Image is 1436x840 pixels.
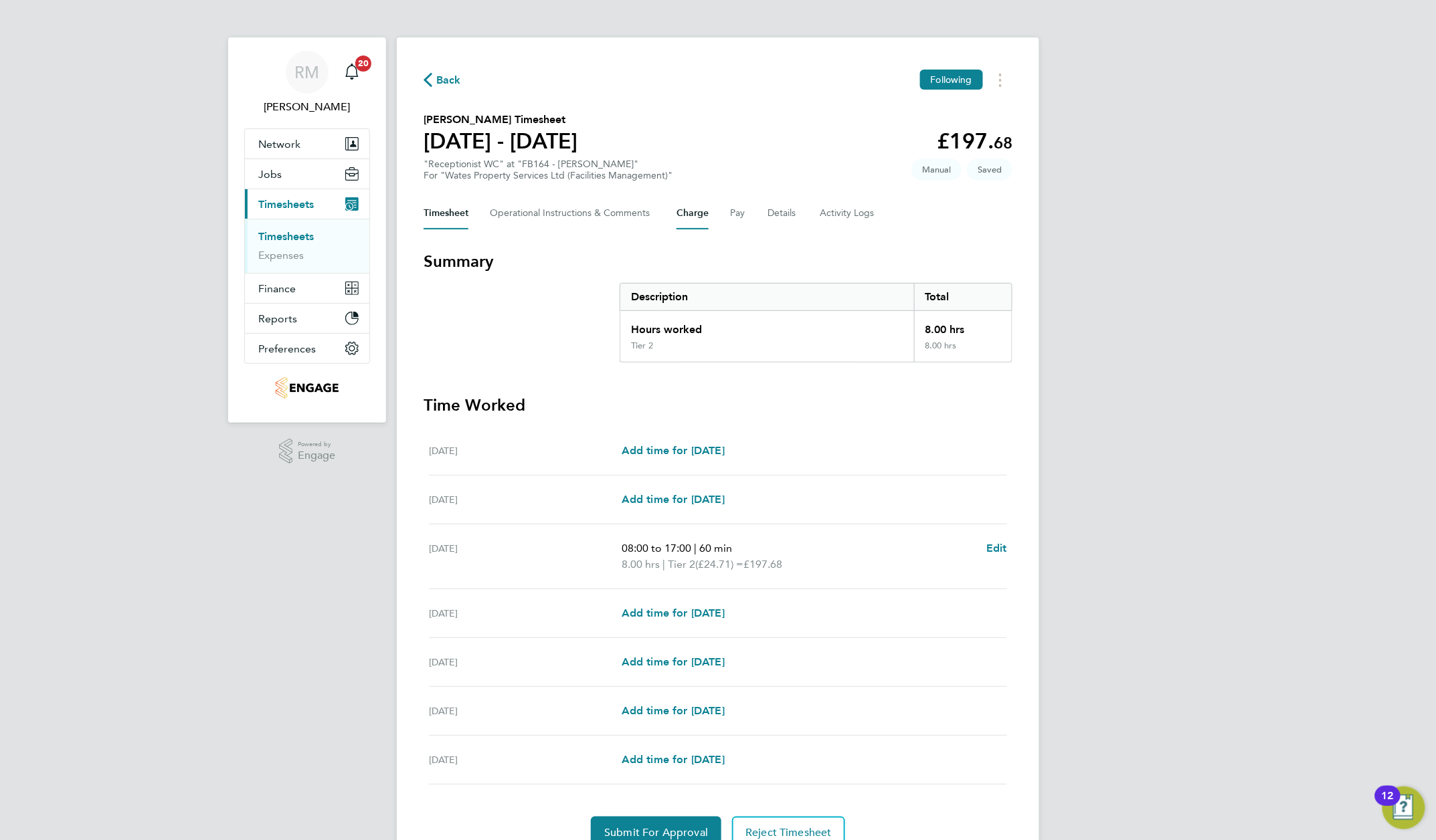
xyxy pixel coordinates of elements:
span: Reject Timesheet [745,826,832,839]
div: Summary [620,283,1012,362]
div: 12 [1382,796,1394,813]
h2: [PERSON_NAME] Timesheet [424,112,577,128]
span: Finance [258,282,296,295]
span: Submit For Approval [604,826,708,839]
span: Add time for [DATE] [622,704,725,717]
button: Operational Instructions & Comments [490,197,655,229]
span: Add time for [DATE] [622,655,725,668]
span: Rachel McIntosh [244,99,370,115]
div: [DATE] [429,654,622,670]
span: Jobs [258,168,282,181]
div: 8.00 hrs [914,311,1012,340]
span: Reports [258,312,297,325]
span: Tier 2 [668,556,695,572]
div: Timesheets [245,219,369,273]
div: [DATE] [429,752,622,768]
button: Activity Logs [820,197,876,229]
a: Add time for [DATE] [622,443,725,459]
a: Expenses [258,249,304,261]
div: Hours worked [620,311,914,340]
span: £197.68 [743,558,782,570]
span: Edit [986,542,1007,554]
a: Add time for [DATE] [622,605,725,621]
a: Powered byEngage [279,439,336,464]
button: Open Resource Center, 12 new notifications [1382,786,1425,829]
span: Add time for [DATE] [622,444,725,457]
h3: Time Worked [424,395,1012,416]
span: Add time for [DATE] [622,493,725,506]
span: 08:00 to 17:00 [622,542,691,554]
span: | [694,542,697,554]
div: [DATE] [429,540,622,572]
div: Description [620,284,914,310]
a: Add time for [DATE] [622,752,725,768]
div: [DATE] [429,605,622,621]
div: For "Wates Property Services Ltd (Facilities Management)" [424,170,672,181]
button: Charge [677,197,709,229]
button: Timesheets Menu [988,70,1012,90]
a: Add time for [DATE] [622,492,725,508]
div: 8.00 hrs [914,340,1012,362]
button: Timesheet [424,197,468,229]
button: Back [424,72,461,88]
button: Timesheets [245,189,369,219]
div: [DATE] [429,492,622,508]
span: | [662,558,665,570]
app-decimal: £197. [937,128,1012,154]
span: Engage [298,450,335,461]
a: RM[PERSON_NAME] [244,51,370,115]
a: Go to home page [244,377,370,399]
span: This timesheet is Saved. [967,159,1012,181]
span: Add time for [DATE] [622,607,725,619]
span: Preferences [258,342,316,355]
button: Following [920,70,983,90]
a: 20 [339,51,365,94]
span: Timesheets [258,198,314,211]
span: 68 [994,133,1012,152]
h1: [DATE] - [DATE] [424,128,577,154]
a: Timesheets [258,230,314,243]
span: 8.00 hrs [622,558,660,570]
span: Network [258,138,300,150]
h3: Summary [424,251,1012,272]
span: Add time for [DATE] [622,753,725,766]
span: Following [931,74,972,86]
span: Back [436,72,461,88]
button: Network [245,129,369,159]
button: Preferences [245,334,369,363]
a: Add time for [DATE] [622,703,725,719]
div: [DATE] [429,443,622,459]
button: Jobs [245,159,369,189]
button: Reports [245,304,369,333]
button: Finance [245,274,369,303]
button: Details [768,197,798,229]
div: "Receptionist WC" at "FB164 - [PERSON_NAME]" [424,159,672,181]
nav: Main navigation [228,37,386,423]
a: Add time for [DATE] [622,654,725,670]
span: Powered by [298,439,335,450]
div: [DATE] [429,703,622,719]
span: 60 min [699,542,732,554]
img: e-personnel-logo-retina.png [276,377,338,399]
span: (£24.71) = [695,558,743,570]
button: Pay [730,197,746,229]
div: Total [914,284,1012,310]
div: Tier 2 [631,340,653,351]
span: 20 [355,56,371,72]
a: Edit [986,540,1007,556]
span: RM [295,64,320,81]
span: This timesheet was manually created. [911,159,962,181]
